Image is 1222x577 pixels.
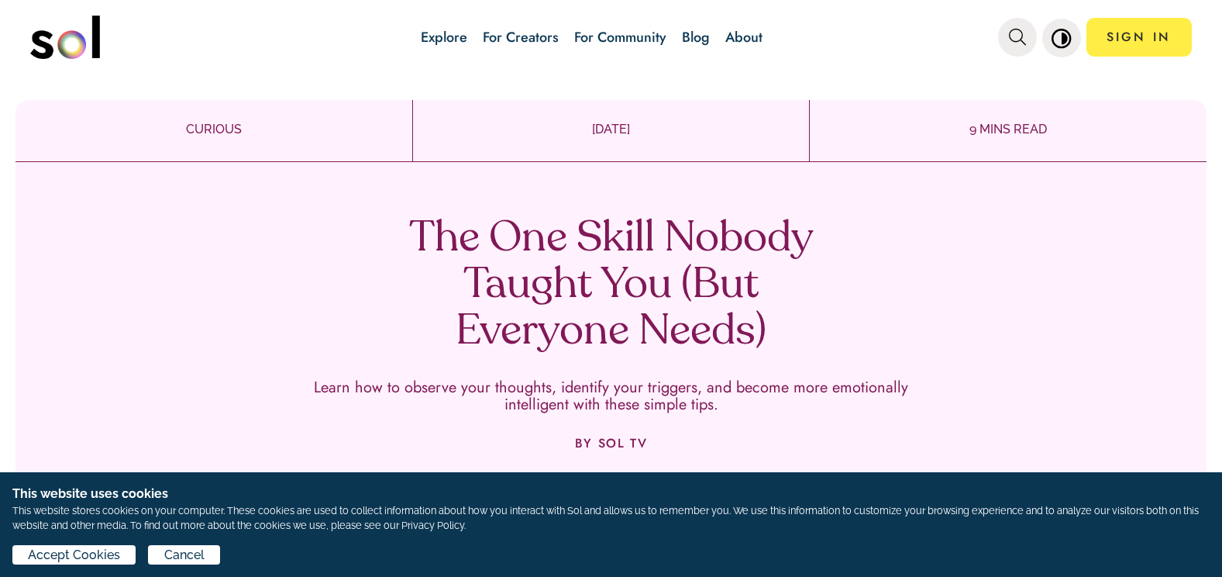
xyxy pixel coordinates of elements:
[810,120,1207,139] p: 9 MINS READ
[1086,18,1192,57] a: SIGN IN
[12,545,136,565] button: Accept Cookies
[575,437,647,451] p: BY SOL TV
[30,10,1191,64] nav: main navigation
[12,485,1210,503] h1: This website uses cookies
[413,120,810,139] p: [DATE]
[164,546,205,565] span: Cancel
[148,545,219,565] button: Cancel
[682,27,710,47] a: Blog
[725,27,762,47] a: About
[574,27,666,47] a: For Community
[383,216,840,356] h1: The One Skill Nobody Taught You (But Everyone Needs)
[421,27,467,47] a: Explore
[301,379,921,413] p: Learn how to observe your thoughts, identify your triggers, and become more emotionally intellige...
[15,120,412,139] p: CURIOUS
[12,503,1210,533] p: This website stores cookies on your computer. These cookies are used to collect information about...
[30,16,100,59] img: logo
[28,546,120,565] span: Accept Cookies
[483,27,559,47] a: For Creators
